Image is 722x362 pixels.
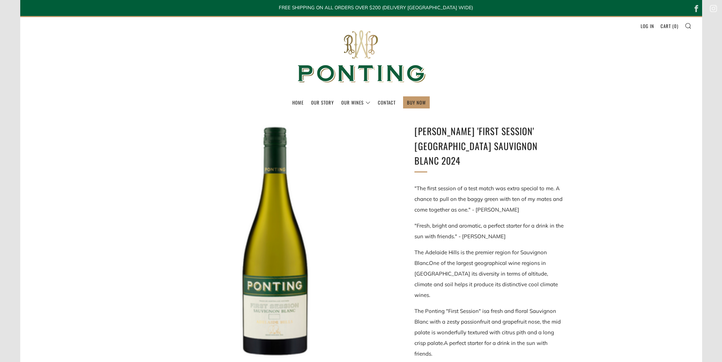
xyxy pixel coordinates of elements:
[414,260,558,298] span: One of the largest geographical wine regions in [GEOGRAPHIC_DATA] its diversity in terms of altit...
[414,340,548,357] span: A perfect starter for a drink in the sun with friends.
[414,220,564,242] p: "Fresh, bright and aromatic, a perfect starter for a drink in the sun with friends." - [PERSON_NAME]
[414,183,564,215] p: "The first session of a test match was extra special to me. A chance to pull on the baggy green w...
[674,22,677,30] span: 0
[378,97,396,108] a: Contact
[661,20,678,32] a: Cart (0)
[414,308,561,346] span: a fresh and floral Sauvignon Blanc with a zesty passionfruit and grapefruit nose, the mid palate ...
[641,20,654,32] a: Log in
[414,306,564,359] p: The Ponting "First Session" is
[414,247,564,300] p: The Adelaide Hills is the premier region for Sauvignon Blanc.
[292,97,304,108] a: Home
[407,97,426,108] a: BUY NOW
[290,17,432,96] img: Ponting Wines
[341,97,370,108] a: Our Wines
[311,97,334,108] a: Our Story
[414,124,564,168] h1: [PERSON_NAME] 'First Session' [GEOGRAPHIC_DATA] Sauvignon Blanc 2024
